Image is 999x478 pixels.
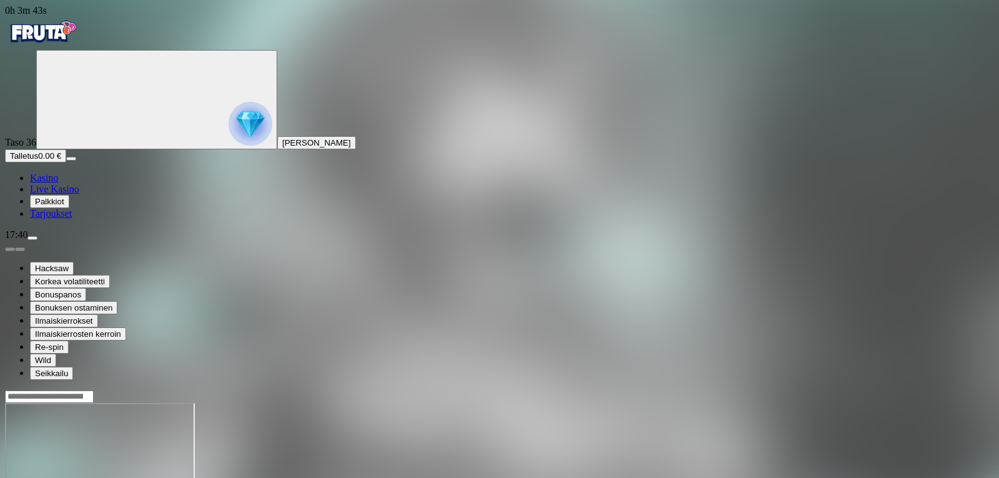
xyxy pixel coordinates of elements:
span: Re-spin [35,342,64,352]
span: Live Kasino [30,184,79,194]
span: 0.00 € [38,151,61,161]
button: Bonuksen ostaminen [30,301,117,314]
button: Bonuspanos [30,288,86,301]
button: Ilmaiskierrosten kerroin [30,327,126,341]
span: Bonuspanos [35,290,81,299]
button: Ilmaiskierrokset [30,314,98,327]
span: Hacksaw [35,264,69,273]
span: [PERSON_NAME] [282,138,351,147]
button: menu [27,236,37,240]
span: 17:40 [5,229,27,240]
a: diamond iconKasino [30,172,58,183]
input: Search [5,391,94,403]
a: poker-chip iconLive Kasino [30,184,79,194]
nav: Primary [5,16,994,219]
span: Taso 36 [5,137,36,147]
button: [PERSON_NAME] [277,136,356,149]
a: gift-inverted iconTarjoukset [30,208,72,219]
span: user session time [5,5,47,16]
button: next slide [15,247,25,251]
button: Wild [30,354,56,367]
button: Re-spin [30,341,69,354]
button: menu [66,157,76,161]
button: Hacksaw [30,262,74,275]
span: Bonuksen ostaminen [35,303,112,312]
button: reward iconPalkkiot [30,195,69,208]
span: Talletus [10,151,38,161]
span: Korkea volatiliteetti [35,277,105,286]
span: Seikkailu [35,369,68,378]
button: reward progress [36,50,277,149]
span: Kasino [30,172,58,183]
img: Fruta [5,16,80,47]
a: Fruta [5,39,80,49]
button: Korkea volatiliteetti [30,275,110,288]
button: Talletusplus icon0.00 € [5,149,66,162]
span: Ilmaiskierrosten kerroin [35,329,121,339]
span: Palkkiot [35,197,64,206]
span: Ilmaiskierrokset [35,316,93,326]
img: reward progress [229,102,272,146]
span: Tarjoukset [30,208,72,219]
span: Wild [35,356,51,365]
button: prev slide [5,247,15,251]
button: Seikkailu [30,367,73,380]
